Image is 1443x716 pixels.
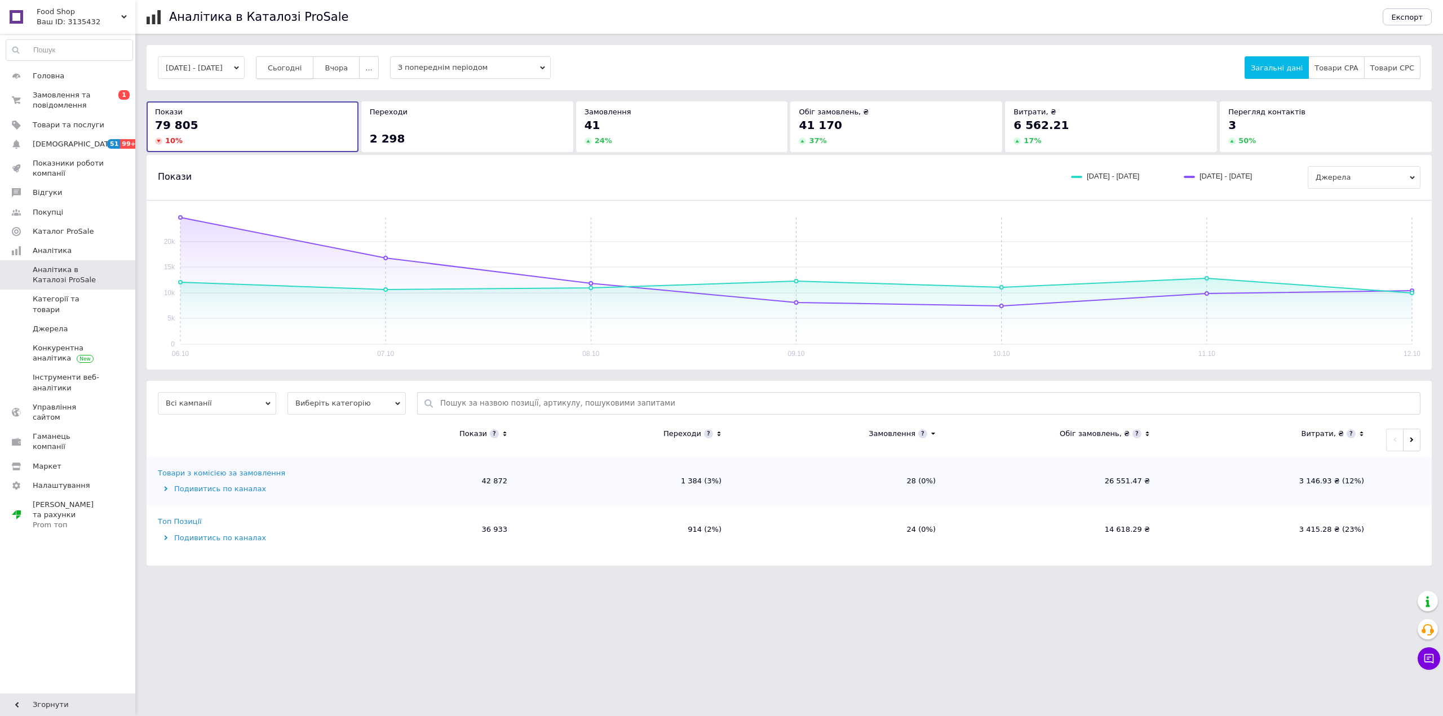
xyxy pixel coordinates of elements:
div: Обіг замовлень, ₴ [1060,429,1130,439]
span: 41 [585,118,600,132]
td: 42 872 [304,457,519,505]
button: Вчора [313,56,360,79]
button: Сьогодні [256,56,314,79]
div: Переходи [663,429,701,439]
span: Експорт [1392,13,1423,21]
div: Подивитись по каналах [158,533,302,543]
span: ... [365,64,372,72]
button: Товари CPC [1364,56,1420,79]
text: 07.10 [377,350,394,358]
button: ... [359,56,378,79]
text: 11.10 [1198,350,1215,358]
span: 24 % [595,136,612,145]
button: Товари CPA [1308,56,1364,79]
text: 20k [164,238,175,246]
text: 12.10 [1404,350,1420,358]
span: Замовлення [585,108,631,116]
td: 3 146.93 ₴ (12%) [1161,457,1375,505]
span: 1 [118,90,130,100]
text: 08.10 [582,350,599,358]
input: Пошук [6,40,132,60]
span: Food Shop [37,7,121,17]
span: 50 % [1238,136,1256,145]
span: Всі кампанії [158,392,276,415]
span: Джерела [1308,166,1420,189]
span: 3 [1228,118,1236,132]
span: Товари CPC [1370,64,1414,72]
span: 37 % [809,136,826,145]
text: 5k [167,314,175,322]
span: Налаштування [33,481,90,491]
text: 10k [164,289,175,297]
span: Відгуки [33,188,62,198]
div: Prom топ [33,520,104,530]
td: 914 (2%) [519,505,733,554]
span: Каталог ProSale [33,226,94,237]
button: Чат з покупцем [1418,647,1440,670]
span: Джерела [33,324,68,334]
span: Витрати, ₴ [1013,108,1056,116]
text: 15k [164,263,175,271]
span: Головна [33,71,64,81]
span: Вчора [325,64,348,72]
span: 79 805 [155,118,198,132]
div: Топ Позиції [158,517,202,527]
span: 51 [107,139,120,149]
span: Аналітика [33,246,72,256]
span: Переходи [370,108,408,116]
span: 6 562.21 [1013,118,1069,132]
span: Маркет [33,461,61,472]
td: 26 551.47 ₴ [947,457,1161,505]
span: 17 % [1024,136,1041,145]
h1: Аналітика в Каталозі ProSale [169,10,348,24]
div: Ваш ID: 3135432 [37,17,135,27]
span: Інструменти веб-аналітики [33,372,104,393]
td: 28 (0%) [733,457,947,505]
div: Покази [459,429,487,439]
span: Замовлення та повідомлення [33,90,104,110]
span: Загальні дані [1251,64,1303,72]
span: Управління сайтом [33,402,104,423]
button: Загальні дані [1245,56,1309,79]
span: [DEMOGRAPHIC_DATA] [33,139,116,149]
span: Обіг замовлень, ₴ [799,108,869,116]
span: Гаманець компанії [33,432,104,452]
span: Товари та послуги [33,120,104,130]
button: [DATE] - [DATE] [158,56,245,79]
text: 10.10 [993,350,1010,358]
span: Категорії та товари [33,294,104,314]
span: 41 170 [799,118,842,132]
span: Товари CPA [1314,64,1358,72]
text: 09.10 [787,350,804,358]
span: Конкурентна аналітика [33,343,104,363]
button: Експорт [1383,8,1432,25]
td: 14 618.29 ₴ [947,505,1161,554]
span: 2 298 [370,132,405,145]
td: 3 415.28 ₴ (23%) [1161,505,1375,554]
span: Показники роботи компанії [33,158,104,179]
span: Покази [158,171,192,183]
span: Покупці [33,207,63,217]
span: [PERSON_NAME] та рахунки [33,500,104,531]
span: Виберіть категорію [287,392,406,415]
td: 36 933 [304,505,519,554]
span: 10 % [165,136,183,145]
div: Витрати, ₴ [1301,429,1344,439]
span: З попереднім періодом [390,56,551,79]
div: Товари з комісією за замовлення [158,468,285,478]
span: Аналітика в Каталозі ProSale [33,265,104,285]
input: Пошук за назвою позиції, артикулу, пошуковими запитами [440,393,1414,414]
text: 0 [171,340,175,348]
text: 06.10 [172,350,189,358]
div: Подивитись по каналах [158,484,302,494]
span: Сьогодні [268,64,302,72]
td: 1 384 (3%) [519,457,733,505]
span: Покази [155,108,183,116]
span: Перегляд контактів [1228,108,1305,116]
td: 24 (0%) [733,505,947,554]
span: 99+ [120,139,139,149]
div: Замовлення [869,429,915,439]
